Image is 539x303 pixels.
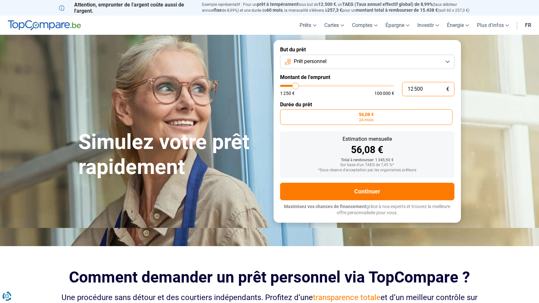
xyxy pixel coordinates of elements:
a: Comptes [348,16,382,35]
span: Prêt personnel [294,58,327,65]
div: Sur base d'un TAEG de 7,45 %* [285,163,449,167]
div: Estimation mensuelle [285,137,449,142]
p: Attention, emprunter de l'argent coûte aussi de l'argent. [59,2,194,14]
span: montant total à rembourser de 15.438 € [356,7,438,13]
span: € [446,86,449,92]
a: fr [521,16,535,35]
div: *Sous réserve d'acceptation par les organismes prêteurs [285,168,449,173]
img: TopCompare [8,20,81,31]
a: Prêts [296,16,320,35]
div: 56,08 € [285,145,449,155]
p: grâce à nos experts et trouvez la meilleure offre personnalisée pour vous. [280,204,454,216]
span: transparence totale [313,293,381,302]
a: Investir [413,16,443,35]
button: Prêt personnel [280,55,454,69]
span: Maximisez vos chances de financement [284,204,366,209]
a: Plus d'infos [473,16,513,35]
span: TAEG (Taux annuel effectif global) de 8,99% [342,2,433,7]
span: 257,3 € [327,7,342,13]
a: Cartes [320,16,348,35]
button: Continuer [280,183,454,200]
span: 60 mois [266,7,283,13]
p: Exemple représentatif : Pour un tous but de , un (taux débiteur annuel de 8,99%) et une durée de ... [202,2,480,13]
a: Énergie [443,16,473,35]
div: Total à rembourser: 1 345,92 € [285,158,449,163]
h1: Simulez votre prêt rapidement [78,130,266,180]
span: fixe [214,7,222,13]
span: 1 250 € [280,91,295,96]
span: 56,08 € [359,112,374,117]
a: Épargne [382,16,413,35]
label: Durée du prêt [280,101,454,108]
span: 100 000 € [374,91,394,96]
span: 12.500 € [318,2,336,7]
label: But du prêt [280,46,454,53]
span: prêt à tempérament [257,2,298,7]
h2: Comment demander un prêt personnel via TopCompare ? [59,268,480,286]
span: 24 mois [359,118,373,122]
label: Montant de l'emprunt [280,74,454,80]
